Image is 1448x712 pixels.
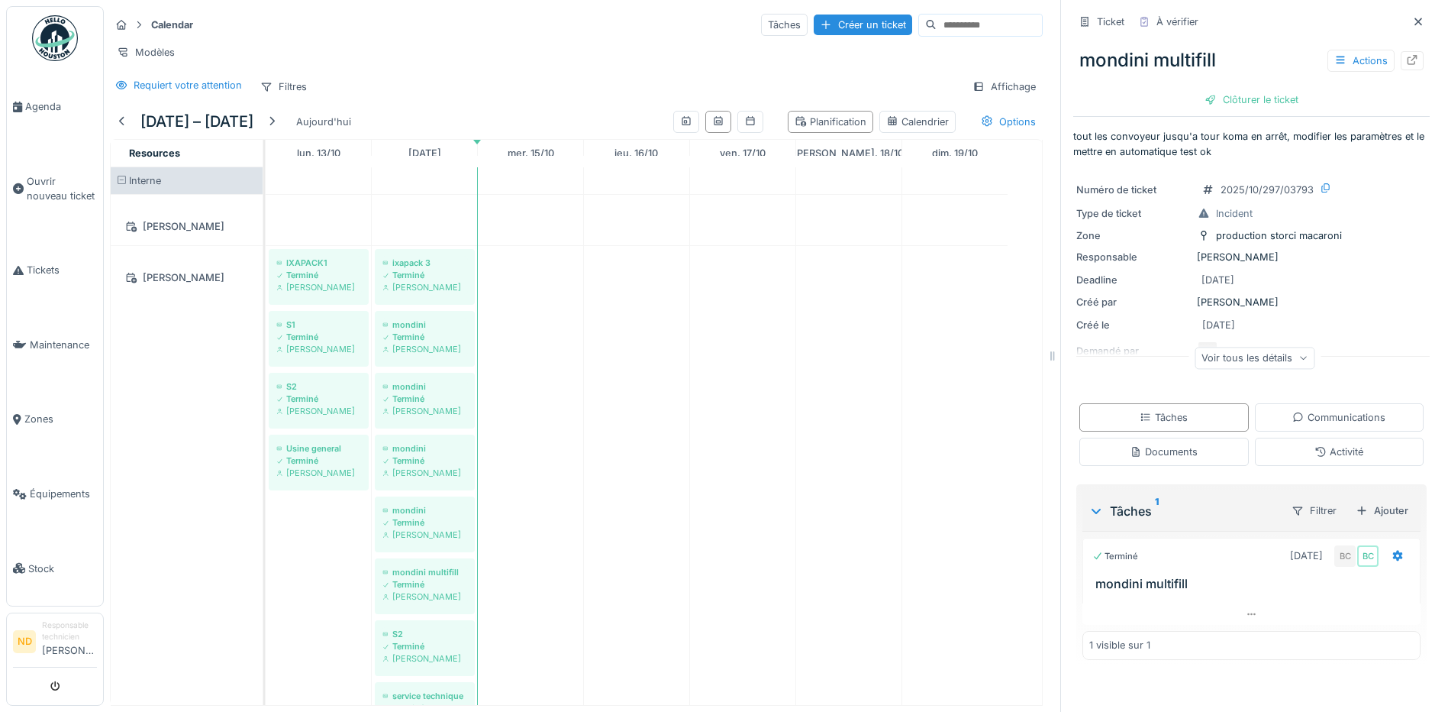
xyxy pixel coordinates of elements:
[382,281,467,293] div: [PERSON_NAME]
[382,331,467,343] div: Terminé
[276,393,361,405] div: Terminé
[276,331,361,343] div: Terminé
[276,269,361,281] div: Terminé
[24,412,97,426] span: Zones
[1095,577,1414,591] h3: mondini multifill
[276,380,361,393] div: S2
[293,143,344,163] a: 13 octobre 2025
[7,457,103,532] a: Équipements
[1140,410,1188,425] div: Tâches
[1314,445,1363,459] div: Activité
[504,143,558,163] a: 15 octobre 2025
[1092,550,1138,563] div: Terminé
[1198,89,1304,110] div: Clôturer le ticket
[405,143,445,163] a: 14 octobre 2025
[1073,129,1430,158] p: tout les convoyeur jusqu'a tour koma en arrêt, modifier les paramètres et le mettre en automatiqu...
[276,442,361,455] div: Usine general
[1076,318,1191,332] div: Créé le
[1292,410,1385,425] div: Communications
[28,562,97,576] span: Stock
[382,529,467,541] div: [PERSON_NAME]
[134,78,242,92] div: Requiert votre attention
[1221,183,1314,197] div: 2025/10/297/03793
[1195,347,1314,369] div: Voir tous les détails
[382,566,467,578] div: mondini multifill
[1130,445,1198,459] div: Documents
[13,630,36,653] li: ND
[276,281,361,293] div: [PERSON_NAME]
[276,405,361,417] div: [PERSON_NAME]
[789,143,908,163] a: 18 octobre 2025
[1350,500,1414,521] div: Ajouter
[761,14,808,36] div: Tâches
[7,382,103,457] a: Zones
[1076,206,1191,221] div: Type de ticket
[1089,638,1150,652] div: 1 visible sur 1
[1216,228,1342,243] div: production storci macaroni
[140,112,253,131] h5: [DATE] – [DATE]
[120,217,253,236] div: [PERSON_NAME]
[382,467,467,479] div: [PERSON_NAME]
[1076,183,1191,197] div: Numéro de ticket
[1097,15,1124,29] div: Ticket
[145,18,199,32] strong: Calendar
[110,41,182,63] div: Modèles
[1073,40,1430,80] div: mondini multifill
[32,15,78,61] img: Badge_color-CXgf-gQk.svg
[1076,250,1427,264] div: [PERSON_NAME]
[716,143,769,163] a: 17 octobre 2025
[7,308,103,383] a: Maintenance
[1327,50,1395,72] div: Actions
[7,144,103,234] a: Ouvrir nouveau ticket
[253,76,314,98] div: Filtres
[7,70,103,144] a: Agenda
[382,640,467,652] div: Terminé
[974,111,1043,133] div: Options
[1202,318,1235,332] div: [DATE]
[1076,273,1191,287] div: Deadline
[1334,545,1356,567] div: BC
[1201,273,1234,287] div: [DATE]
[1155,502,1159,520] sup: 1
[30,487,97,501] span: Équipements
[382,405,467,417] div: [PERSON_NAME]
[966,76,1043,98] div: Affichage
[382,343,467,355] div: [PERSON_NAME]
[382,516,467,529] div: Terminé
[27,174,97,203] span: Ouvrir nouveau ticket
[382,393,467,405] div: Terminé
[276,467,361,479] div: [PERSON_NAME]
[129,175,161,186] span: Interne
[382,690,467,702] div: service technique
[276,257,361,269] div: IXAPACK1
[1088,502,1279,520] div: Tâches
[1216,206,1253,221] div: Incident
[795,115,866,129] div: Planification
[7,233,103,308] a: Tickets
[382,628,467,640] div: S2
[382,578,467,591] div: Terminé
[1290,549,1323,563] div: [DATE]
[886,115,949,129] div: Calendrier
[382,269,467,281] div: Terminé
[382,504,467,516] div: mondini
[1076,228,1191,243] div: Zone
[382,591,467,603] div: [PERSON_NAME]
[7,531,103,606] a: Stock
[120,268,253,287] div: [PERSON_NAME]
[290,112,357,132] div: Aujourd'hui
[1076,250,1191,264] div: Responsable
[1357,545,1379,567] div: BC
[1076,295,1191,309] div: Créé par
[1076,295,1427,309] div: [PERSON_NAME]
[42,620,97,643] div: Responsable technicien
[611,143,662,163] a: 16 octobre 2025
[382,319,467,331] div: mondini
[25,99,97,114] span: Agenda
[30,338,97,352] span: Maintenance
[42,620,97,664] li: [PERSON_NAME]
[276,343,361,355] div: [PERSON_NAME]
[928,143,982,163] a: 19 octobre 2025
[276,455,361,467] div: Terminé
[276,319,361,331] div: S1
